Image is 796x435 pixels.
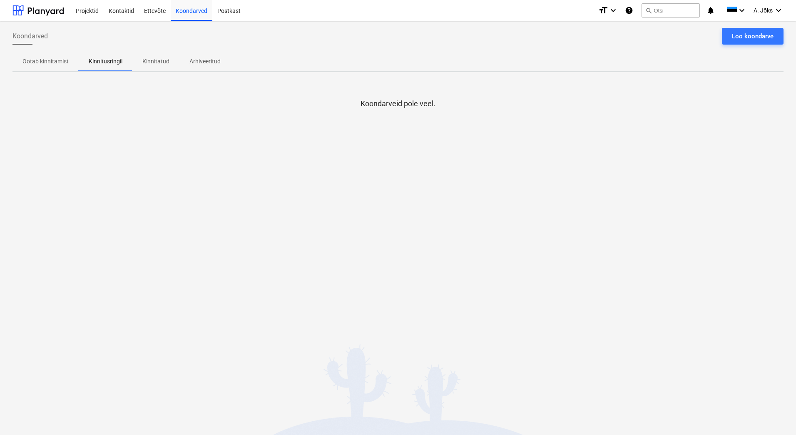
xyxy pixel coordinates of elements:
button: Otsi [642,3,700,17]
span: search [645,7,652,14]
button: Loo koondarve [722,28,784,45]
div: Loo koondarve [732,31,774,42]
p: Koondarveid pole veel. [361,99,435,109]
p: Arhiveeritud [189,57,221,66]
i: format_size [598,5,608,15]
i: Abikeskus [625,5,633,15]
i: keyboard_arrow_down [774,5,784,15]
i: keyboard_arrow_down [737,5,747,15]
p: Kinnitusringil [89,57,122,66]
iframe: Chat Widget [754,395,796,435]
span: Koondarved [12,31,48,41]
span: A. Jõks [754,7,773,14]
p: Ootab kinnitamist [22,57,69,66]
p: Kinnitatud [142,57,169,66]
i: keyboard_arrow_down [608,5,618,15]
i: notifications [706,5,715,15]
